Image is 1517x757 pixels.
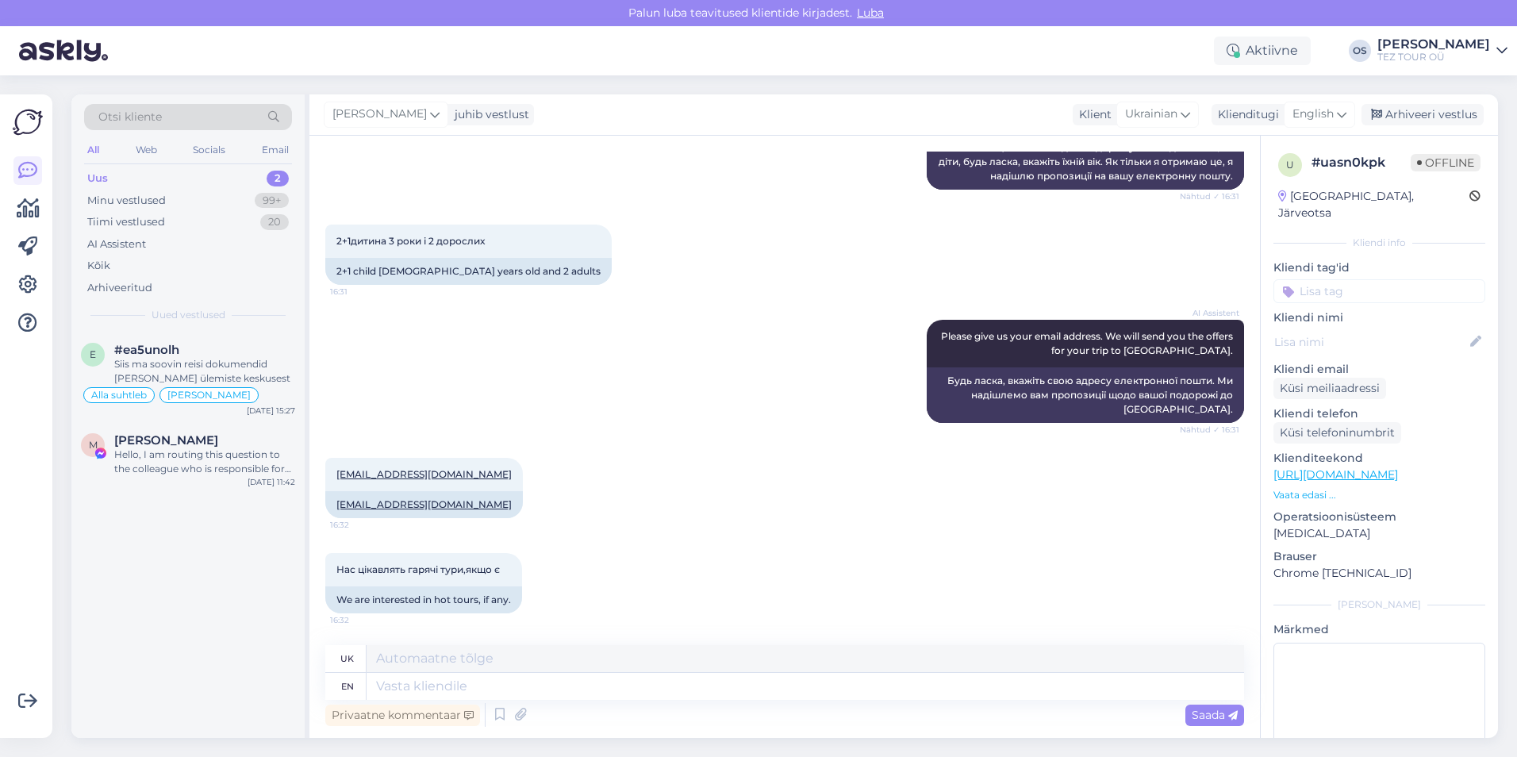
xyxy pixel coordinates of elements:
span: Alla suhtleb [91,390,147,400]
span: [PERSON_NAME] [167,390,251,400]
div: AI Assistent [87,236,146,252]
div: Arhiveeri vestlus [1361,104,1484,125]
div: [PERSON_NAME] [1377,38,1490,51]
p: Vaata edasi ... [1273,488,1485,502]
div: Web [132,140,160,160]
div: Arhiveeritud [87,280,152,296]
div: 20 [260,214,289,230]
p: Brauser [1273,548,1485,565]
p: [MEDICAL_DATA] [1273,525,1485,542]
input: Lisa nimi [1274,333,1467,351]
p: Klienditeekond [1273,450,1485,467]
span: 16:31 [330,286,390,298]
span: 16:32 [330,614,390,626]
div: Klient [1073,106,1112,123]
div: OS [1349,40,1371,62]
span: Saada [1192,708,1238,722]
span: [PERSON_NAME] [332,106,427,123]
div: [GEOGRAPHIC_DATA], Järveotsa [1278,188,1469,221]
span: Please give us your email address. We will send you the offers for your trip to [GEOGRAPHIC_DATA]. [941,330,1235,356]
a: [EMAIL_ADDRESS][DOMAIN_NAME] [336,468,512,480]
div: 2+1 child [DEMOGRAPHIC_DATA] years old and 2 adults [325,258,612,285]
span: 2+1дитина 3 роки і 2 дорослих [336,235,485,247]
div: Tiimi vestlused [87,214,165,230]
div: juhib vestlust [448,106,529,123]
div: Siis ma soovin reisi dokumendid [PERSON_NAME] ülemiste keskusest [114,357,295,386]
div: Klienditugi [1212,106,1279,123]
div: Kõik [87,258,110,274]
span: Luba [852,6,889,20]
div: Küsi telefoninumbrit [1273,422,1401,444]
a: [URL][DOMAIN_NAME] [1273,467,1398,482]
p: Kliendi tag'id [1273,259,1485,276]
p: Operatsioonisüsteem [1273,509,1485,525]
div: Kliendi info [1273,236,1485,250]
div: Minu vestlused [87,193,166,209]
div: 2 [267,171,289,186]
input: Lisa tag [1273,279,1485,303]
span: Ukrainian [1125,106,1177,123]
div: 99+ [255,193,289,209]
span: u [1286,159,1294,171]
span: Otsi kliente [98,109,162,125]
a: [PERSON_NAME]TEZ TOUR OÜ [1377,38,1507,63]
span: e [90,348,96,360]
div: All [84,140,102,160]
span: Offline [1411,154,1481,171]
span: M [89,439,98,451]
span: Nähtud ✓ 16:31 [1180,424,1239,436]
p: Kliendi nimi [1273,309,1485,326]
a: [EMAIL_ADDRESS][DOMAIN_NAME] [336,498,512,510]
span: #ea5unolh [114,343,179,357]
div: [DATE] 15:27 [247,405,295,417]
span: Нас цікавлять гарячі тури,якщо є [336,563,500,575]
div: TEZ TOUR OÜ [1377,51,1490,63]
div: en [341,673,354,700]
p: Kliendi email [1273,361,1485,378]
span: Uued vestlused [152,308,225,322]
div: Aktiivne [1214,37,1311,65]
div: [DATE] 11:42 [248,476,295,488]
div: We are interested in hot tours, if any. [325,586,522,613]
div: # uasn0kpk [1312,153,1411,172]
span: 16:32 [330,519,390,531]
p: Märkmed [1273,621,1485,638]
div: Hello, I am routing this question to the colleague who is responsible for this topic. The reply m... [114,448,295,476]
span: Nähtud ✓ 16:31 [1180,190,1239,202]
div: Küsi meiliaadressi [1273,378,1386,399]
div: Privaatne kommentaar [325,705,480,726]
div: [PERSON_NAME] [1273,598,1485,612]
div: Дякую, що поділилися датами подорожі. Чи можете ви сказати мені, скільки людей подорожує і чи є д... [927,120,1244,190]
p: Chrome [TECHNICAL_ID] [1273,565,1485,582]
p: Kliendi telefon [1273,405,1485,422]
span: Marina Marova [114,433,218,448]
span: English [1292,106,1334,123]
div: Будь ласка, вкажіть свою адресу електронної пошти. Ми надішлемо вам пропозиції щодо вашої подорож... [927,367,1244,423]
div: uk [340,645,354,672]
div: Socials [190,140,229,160]
img: Askly Logo [13,107,43,137]
div: Uus [87,171,108,186]
div: Email [259,140,292,160]
span: AI Assistent [1180,307,1239,319]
